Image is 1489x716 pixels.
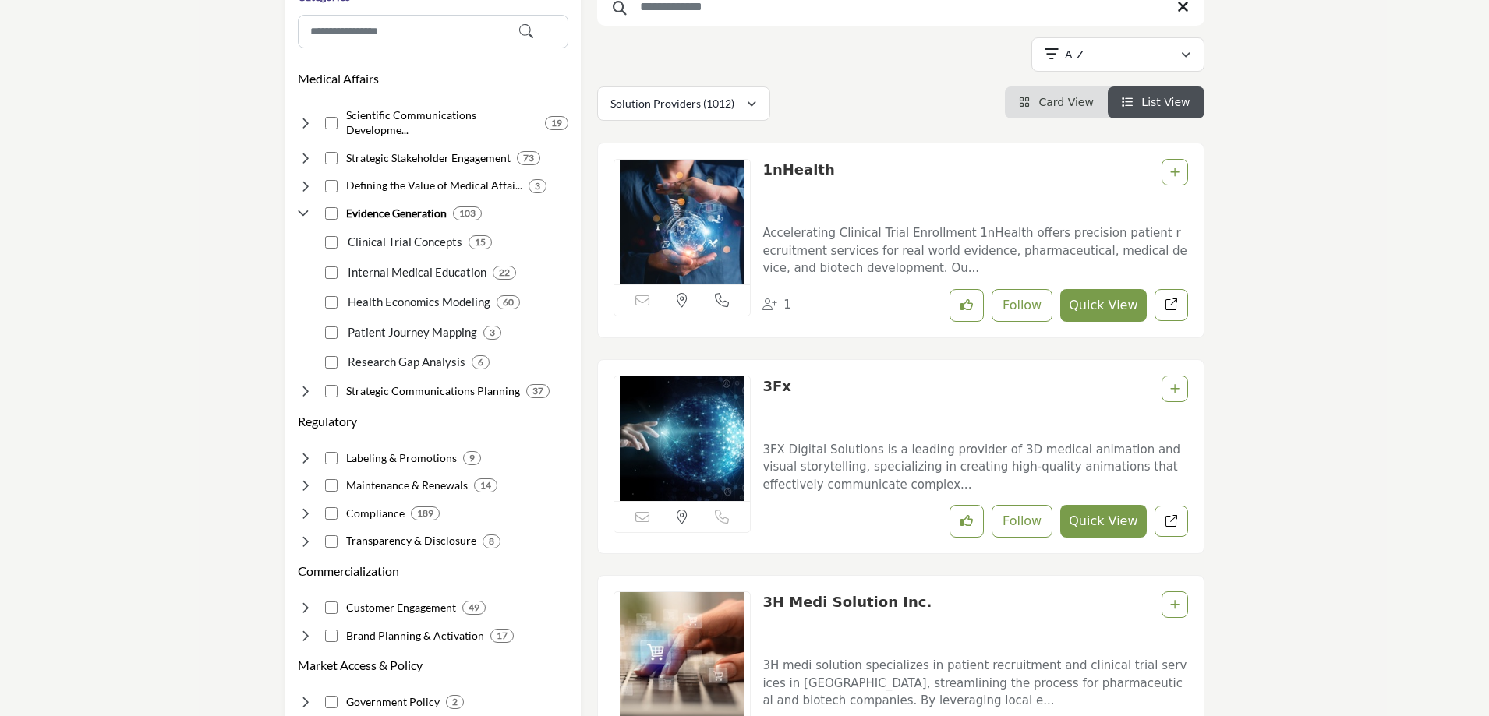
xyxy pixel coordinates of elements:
[762,224,1187,277] p: Accelerating Clinical Trial Enrollment 1nHealth offers precision patient recruitment services for...
[1038,96,1093,108] span: Card View
[762,657,1187,710] p: 3H medi solution specializes in patient recruitment and clinical trial services in [GEOGRAPHIC_DA...
[325,117,338,129] input: Select Scientific Communications Development checkbox
[517,151,540,165] div: 73 Results For Strategic Stakeholder Engagement
[346,383,520,399] h4: Strategic Communications Planning: Developing publication plans demonstrating product benefits an...
[1155,289,1188,321] a: Redirect to listing
[469,235,492,249] div: 15 Results For Clinical Trial Concepts
[469,602,479,613] b: 49
[523,153,534,164] b: 73
[325,479,338,492] input: Select Maintenance & Renewals checkbox
[1141,96,1190,108] span: List View
[992,505,1052,538] button: Follow
[343,233,462,251] p: Clinical Trial Concepts: Designing and proposing future clinical trial concepts.
[411,506,440,520] div: 189 Results For Compliance
[478,357,483,368] b: 6
[463,451,481,465] div: 9 Results For Labeling & Promotions
[489,536,494,547] b: 8
[346,150,511,166] h4: Strategic Stakeholder Engagement: Interacting with key opinion leaders and advocacy partners.
[325,207,338,220] input: Select Evidence Generation checkbox
[325,180,338,192] input: Select Defining the Value of Medical Affairs checkbox
[325,236,338,249] input: Select Clinical Trial Concepts checkbox
[346,694,440,710] h4: Government Policy: Monitoring and influencing drug-related public policy.
[453,206,482,220] div: 103 Results For Evidence Generation
[346,478,468,493] h4: Maintenance & Renewals: Maintaining marketing authorizations and safety reporting.
[325,630,338,642] input: Select Brand Planning & Activation checkbox
[325,601,338,614] input: Select Customer Engagement checkbox
[343,293,490,311] p: Health Economics Modeling: Modeling economic value propositions for payers.
[497,295,520,309] div: 60 Results For Health Economics Modeling
[490,327,495,338] b: 3
[452,697,458,707] b: 2
[1170,598,1180,611] a: Add To List
[346,108,539,138] h4: Scientific Communications Development: Creating scientific content showcasing clinical evidence.
[325,326,338,339] input: Select Patient Journey Mapping checkbox
[343,263,486,281] p: Internal Medical Education: Educating internal staff on healthcare interventions.
[298,412,357,431] button: Regulatory
[762,159,834,211] p: 1nHealth
[480,480,491,491] b: 14
[298,15,568,48] input: Search Category
[346,600,456,615] h4: Customer Engagement: Understanding and optimizing patient experience across channels.
[762,591,932,644] p: 3H Medi Solution Inc.
[950,505,984,538] button: Like listing
[1019,96,1094,108] a: View Card
[535,181,540,192] b: 3
[762,647,1187,710] a: 3H medi solution specializes in patient recruitment and clinical trial services in [GEOGRAPHIC_DA...
[346,506,405,521] h4: Compliance: Local and global regulatory compliance.
[1060,505,1146,538] button: Quick View
[459,208,476,219] b: 103
[762,215,1187,277] a: Accelerating Clinical Trial Enrollment 1nHealth offers precision patient recruitment services for...
[346,533,476,548] h4: Transparency & Disclosure: Transparency & Disclosure
[503,297,514,308] b: 60
[1170,166,1180,178] a: Add To List
[417,508,433,519] b: 189
[346,206,447,221] h4: Evidence Generation: Research to support clinical and economic value claims.
[614,376,751,501] img: 3Fx
[762,378,790,394] a: 3Fx
[597,86,770,121] button: Solution Providers (1012)
[325,535,338,548] input: Select Transparency & Disclosure checkbox
[1170,383,1180,395] a: Add To List
[325,696,338,708] input: Select Government Policy checkbox
[325,385,338,397] input: Select Strategic Communications Planning checkbox
[475,237,486,248] b: 15
[325,296,338,309] input: Select Health Economics Modeling checkbox
[1031,37,1204,72] button: A-Z
[298,656,423,675] button: Market Access & Policy
[1122,96,1190,108] a: View List
[497,630,508,641] b: 17
[446,695,464,709] div: 2 Results For Government Policy
[325,507,338,520] input: Select Compliance checkbox
[614,160,751,284] img: 1nHealth
[499,267,510,278] b: 22
[762,296,791,314] div: Followers
[526,384,550,398] div: 37 Results For Strategic Communications Planning
[325,266,338,279] input: Select Internal Medical Education checkbox
[783,298,791,312] span: 1
[298,562,399,580] button: Commercialization
[298,69,379,88] button: Medical Affairs
[346,450,457,466] h4: Labeling & Promotions: Determining safe product use specifications and claims.
[472,355,490,369] div: 6 Results For Research Gap Analysis
[762,161,834,178] a: 1nHealth
[1060,289,1146,322] button: Quick View
[762,432,1187,494] a: 3FX Digital Solutions is a leading provider of 3D medical animation and visual storytelling, spec...
[346,178,522,193] h4: Defining the Value of Medical Affairs
[343,353,465,371] p: Research Gap Analysis: Identifying gaps needing additional evidence generation.
[483,326,501,340] div: 3 Results For Patient Journey Mapping
[762,441,1187,494] p: 3FX Digital Solutions is a leading provider of 3D medical animation and visual storytelling, spec...
[469,453,475,464] b: 9
[493,266,516,280] div: 22 Results For Internal Medical Education
[762,594,932,610] a: 3H Medi Solution Inc.
[462,601,486,615] div: 49 Results For Customer Engagement
[551,118,562,129] b: 19
[343,323,477,341] p: Patient Journey Mapping: Modeling patient journeys for identifying unmet needs.
[474,478,497,492] div: 14 Results For Maintenance & Renewals
[992,289,1052,322] button: Follow
[346,628,484,644] h4: Brand Planning & Activation: Developing and executing commercial launch strategies.
[1155,506,1188,538] a: Redirect to listing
